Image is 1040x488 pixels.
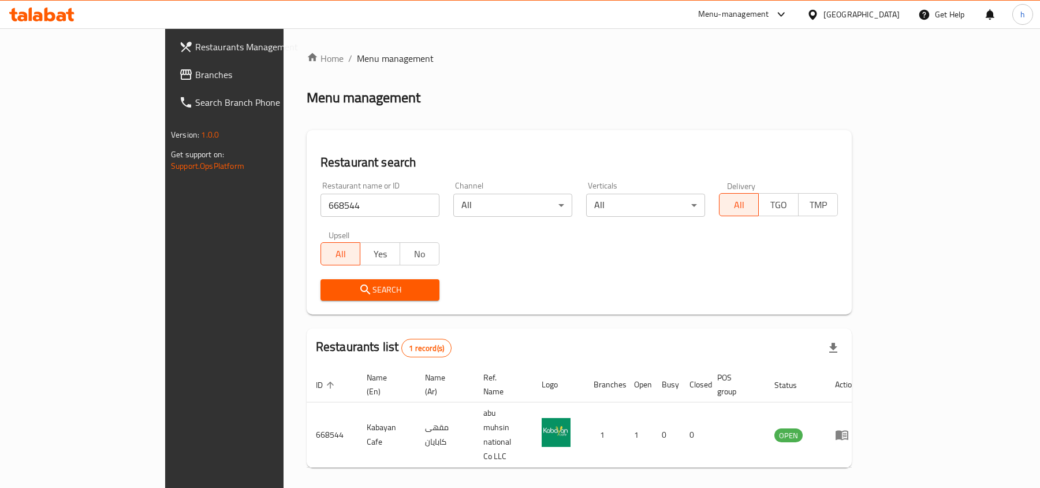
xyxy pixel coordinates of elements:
h2: Restaurants list [316,338,452,357]
h2: Restaurant search [320,154,838,171]
td: 0 [680,402,708,468]
span: Search Branch Phone [195,95,330,109]
span: Yes [365,246,395,263]
a: Restaurants Management [170,33,339,61]
button: TGO [758,193,798,216]
span: 1.0.0 [201,127,219,142]
span: Version: [171,127,199,142]
button: Yes [360,242,400,265]
h2: Menu management [307,88,420,107]
img: Kabayan Cafe [542,418,571,447]
td: مقهى كابايان [416,402,474,468]
li: / [348,51,352,65]
span: Restaurants Management [195,40,330,54]
span: h [1020,8,1025,21]
button: No [400,242,439,265]
span: ID [316,378,338,392]
span: Search [330,283,430,297]
label: Delivery [727,182,756,190]
span: TGO [763,197,793,213]
div: All [586,194,705,217]
th: Busy [653,367,680,402]
td: 1 [584,402,625,468]
td: 1 [625,402,653,468]
span: Branches [195,68,330,82]
button: TMP [798,193,838,216]
span: Status [774,378,812,392]
td: 0 [653,402,680,468]
span: No [405,246,435,263]
span: OPEN [774,429,803,442]
td: abu muhsin national Co LLC [474,402,532,468]
th: Logo [532,367,584,402]
span: Get support on: [171,147,224,162]
span: 1 record(s) [402,343,451,354]
span: Ref. Name [483,371,519,398]
a: Search Branch Phone [170,88,339,116]
th: Branches [584,367,625,402]
span: All [326,246,356,263]
div: [GEOGRAPHIC_DATA] [823,8,900,21]
span: Name (En) [367,371,402,398]
label: Upsell [329,231,350,239]
th: Closed [680,367,708,402]
td: Kabayan Cafe [357,402,416,468]
div: Menu [835,428,856,442]
span: All [724,197,754,213]
span: Menu management [357,51,434,65]
div: OPEN [774,428,803,442]
div: All [453,194,572,217]
span: TMP [803,197,833,213]
button: All [719,193,759,216]
span: Name (Ar) [425,371,460,398]
th: Action [826,367,866,402]
th: Open [625,367,653,402]
span: POS group [717,371,751,398]
input: Search for restaurant name or ID.. [320,194,439,217]
table: enhanced table [307,367,866,468]
div: Export file [819,334,847,362]
a: Support.OpsPlatform [171,158,244,173]
nav: breadcrumb [307,51,852,65]
button: Search [320,279,439,301]
button: All [320,242,360,265]
div: Menu-management [698,8,769,21]
a: Branches [170,61,339,88]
